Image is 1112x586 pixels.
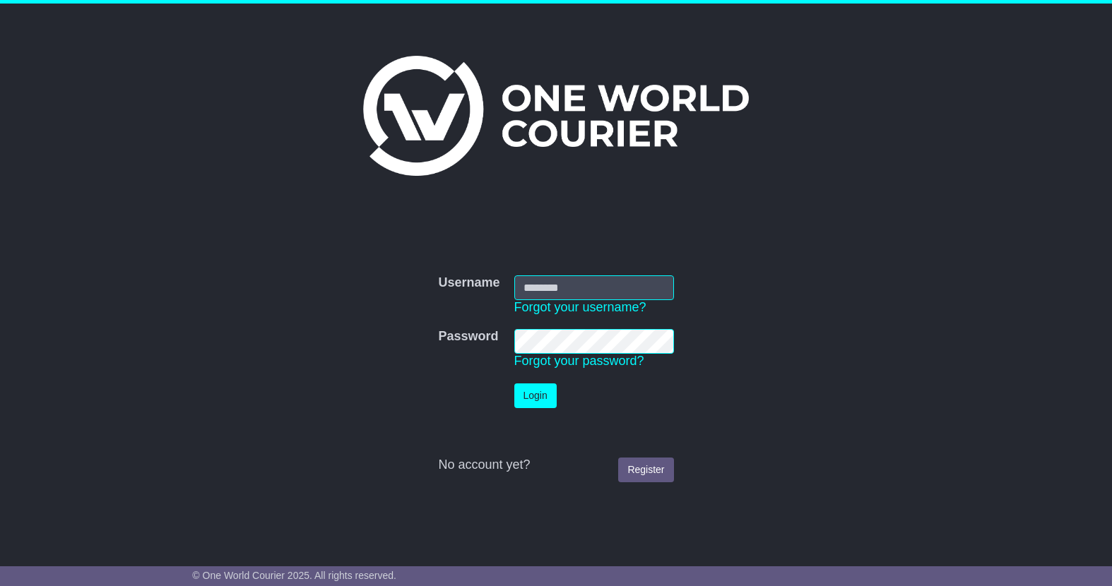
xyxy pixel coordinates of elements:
[192,570,396,581] span: © One World Courier 2025. All rights reserved.
[438,329,498,345] label: Password
[438,458,673,473] div: No account yet?
[438,275,499,291] label: Username
[514,383,557,408] button: Login
[363,56,749,176] img: One World
[514,354,644,368] a: Forgot your password?
[514,300,646,314] a: Forgot your username?
[618,458,673,482] a: Register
